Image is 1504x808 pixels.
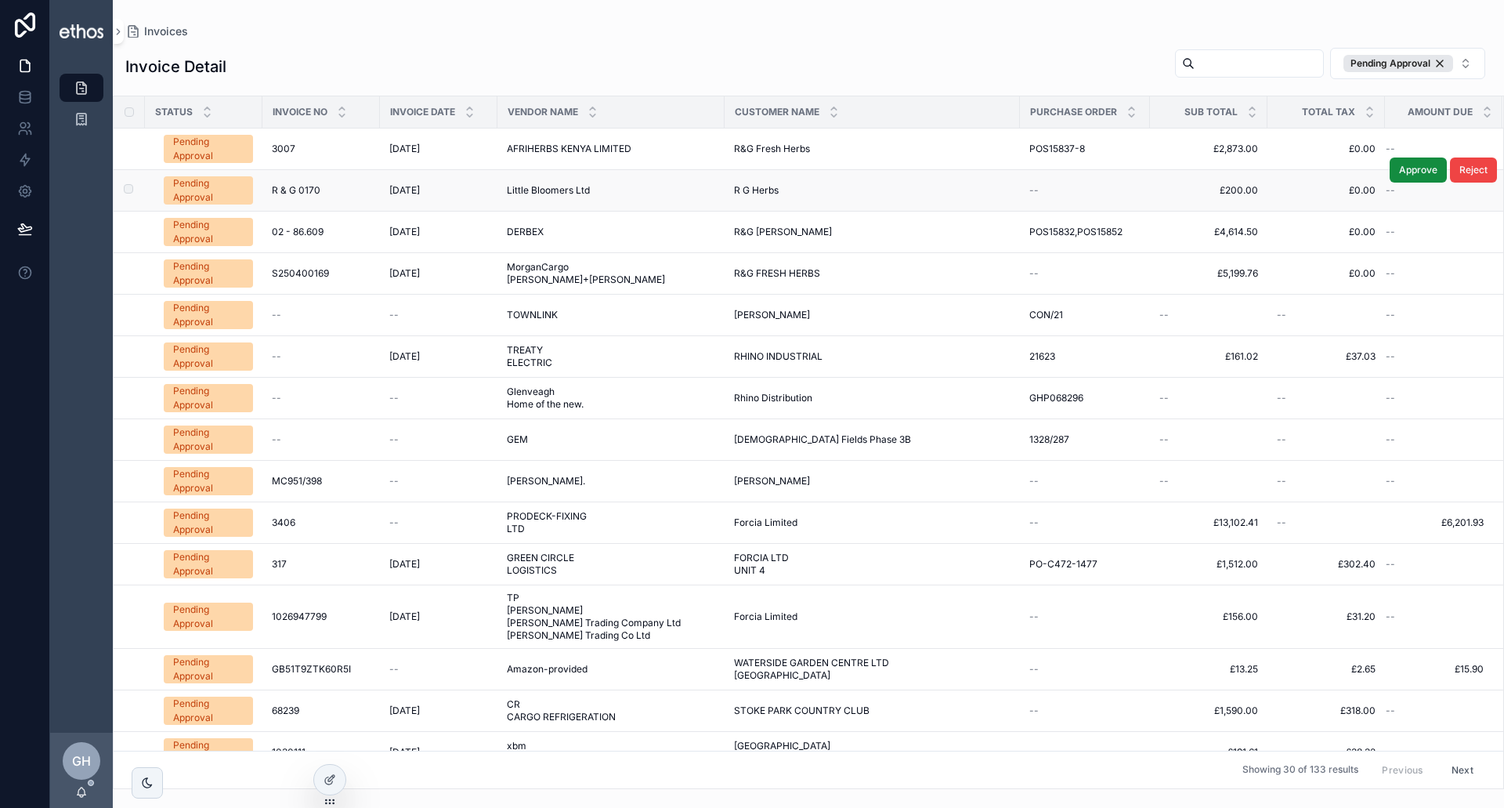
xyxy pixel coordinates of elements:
[1029,475,1039,487] span: --
[1386,663,1484,676] a: £15.90
[389,143,488,155] a: [DATE]
[389,475,488,487] a: --
[389,226,420,238] span: [DATE]
[507,698,715,723] a: CR CARGO REFRIGERATION
[1029,516,1039,529] span: --
[1386,392,1484,404] a: --
[507,552,627,577] span: GREEN CIRCLE LOGISTICS
[1302,106,1355,118] span: Total Tax
[1277,267,1376,280] a: £0.00
[734,475,1010,487] a: [PERSON_NAME]
[1159,746,1258,759] a: £191.61
[1029,705,1039,717] span: --
[1030,106,1117,118] span: Purchase Order
[389,184,420,197] span: [DATE]
[1159,611,1258,623] a: £156.00
[1277,746,1376,759] a: £38.32
[272,267,329,280] span: S250400169
[507,226,715,238] a: DERBEX
[734,611,1010,623] a: Forcia Limited
[272,350,371,363] a: --
[164,176,253,205] a: Pending Approval
[1029,267,1141,280] a: --
[389,475,399,487] span: --
[507,663,587,676] span: Amazon-provided
[164,384,253,412] a: Pending Approval
[1159,226,1258,238] a: £4,614.50
[1184,106,1238,118] span: Sub Total
[507,344,715,369] a: TREATY ELECTRIC
[1159,516,1258,529] a: £13,102.41
[734,309,810,321] span: [PERSON_NAME]
[1386,611,1395,623] span: --
[1277,475,1376,487] a: --
[507,592,715,642] a: TP [PERSON_NAME] [PERSON_NAME] Trading Company Ltd [PERSON_NAME] Trading Co Ltd
[1277,350,1376,363] span: £37.03
[389,611,488,623] a: [DATE]
[734,350,1010,363] a: RHINO INDUSTRIAL
[734,740,929,765] span: [GEOGRAPHIC_DATA] [GEOGRAPHIC_DATA]
[1159,267,1258,280] span: £5,199.76
[734,309,1010,321] a: [PERSON_NAME]
[1277,184,1376,197] a: £0.00
[272,705,299,717] span: 68239
[1029,350,1141,363] a: 21623
[507,510,607,535] span: PRODECK-FIXING LTD
[389,350,488,363] a: [DATE]
[389,746,488,759] a: [DATE]
[734,143,1010,155] a: R&G Fresh Herbs
[173,426,244,454] div: Pending Approval
[507,143,631,155] span: AFRIHERBS KENYA LIMITED
[272,267,371,280] a: S250400169
[389,309,399,321] span: --
[272,558,287,571] span: 317
[1386,184,1395,197] span: --
[173,384,244,412] div: Pending Approval
[173,738,244,766] div: Pending Approval
[1159,143,1258,155] a: £2,873.00
[164,135,253,163] a: Pending Approval
[389,267,420,280] span: [DATE]
[1277,392,1286,404] span: --
[507,226,544,238] span: DERBEX
[164,603,253,631] a: Pending Approval
[173,259,244,288] div: Pending Approval
[164,218,253,246] a: Pending Approval
[734,433,1010,446] a: [DEMOGRAPHIC_DATA] Fields Phase 3B
[125,56,226,78] h1: Invoice Detail
[1159,184,1258,197] a: £200.00
[389,309,488,321] a: --
[507,309,715,321] a: TOWNLINK
[1159,558,1258,571] a: £1,512.00
[1277,433,1376,446] a: --
[272,516,295,529] span: 3406
[272,705,371,717] a: 68239
[164,342,253,371] a: Pending Approval
[389,143,420,155] span: [DATE]
[164,509,253,537] a: Pending Approval
[734,392,1010,404] a: Rhino Distribution
[1029,611,1141,623] a: --
[272,392,281,404] span: --
[734,184,1010,197] a: R G Herbs
[1159,663,1258,676] a: £13.25
[1159,705,1258,717] a: £1,590.00
[1343,55,1453,72] div: Pending Approval
[272,746,371,759] a: 1030111
[1029,663,1039,676] span: --
[1399,164,1437,176] span: Approve
[1386,475,1395,487] span: --
[1277,392,1376,404] a: --
[272,350,281,363] span: --
[1159,309,1169,321] span: --
[1390,158,1447,183] button: Approve
[389,267,488,280] a: [DATE]
[1029,611,1039,623] span: --
[1029,746,1141,759] a: --
[389,558,488,571] a: [DATE]
[734,267,820,280] span: R&G FRESH HERBS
